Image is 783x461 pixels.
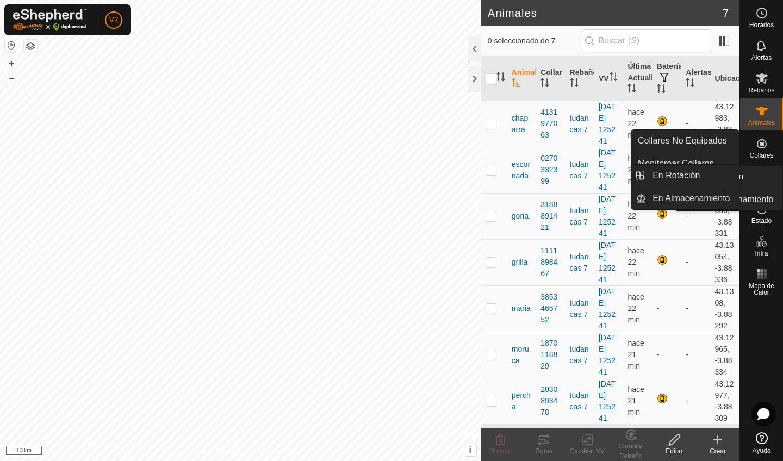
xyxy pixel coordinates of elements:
img: Logo Gallagher [13,9,87,31]
p-sorticon: Activar para ordenar [496,74,505,83]
li: En Rotación [631,165,739,186]
th: Rebaño [565,57,594,101]
span: 19 ago 2025, 22:07 [627,154,644,185]
li: En Almacenamiento [631,188,739,209]
span: Collares [749,152,773,159]
div: 2030893478 [540,384,561,418]
button: i [464,444,476,456]
span: percha [512,390,532,413]
td: - [681,239,710,285]
span: Monitorear Collares [638,157,714,170]
a: Monitorear Collares [631,153,739,175]
span: Ayuda [753,447,771,454]
a: [DATE] 125241 [599,195,616,238]
td: - [652,285,681,332]
p-sorticon: Activar para ordenar [540,80,549,89]
th: Animal [507,57,536,101]
a: Collares No Equipados [631,130,739,152]
a: [DATE] 125241 [599,241,616,284]
div: tudancas 7 [570,251,590,274]
td: - [652,332,681,378]
div: tudancas 7 [570,344,590,366]
span: En Almacenamiento [652,192,730,205]
span: 19 ago 2025, 22:07 [627,108,644,139]
div: 0270332399 [540,153,561,187]
h2: Animales [488,7,723,20]
span: Horarios [749,22,774,28]
div: 3188891421 [540,199,561,233]
button: Restablecer Mapa [5,39,18,52]
span: i [469,445,471,454]
span: 19 ago 2025, 22:07 [627,200,644,232]
span: 0 seleccionado de 7 [488,35,581,47]
div: tudancas 7 [570,113,590,135]
th: Ubicación [711,57,739,101]
a: [DATE] 125241 [599,148,616,191]
a: Política de Privacidad [184,447,247,457]
td: 43.12977, -3.88309 [711,378,739,424]
td: - [681,101,710,147]
span: 19 ago 2025, 22:07 [627,292,644,324]
td: - [681,193,710,239]
button: + [5,57,18,70]
a: En Almacenamiento [646,188,739,209]
td: - [681,378,710,424]
th: Collar [536,57,565,101]
td: 43.12983, -3.88329 [711,101,739,147]
input: Buscar (S) [581,29,712,52]
button: Capas del Mapa [24,40,37,53]
p-sorticon: Activar para ordenar [686,80,694,89]
th: Última Actualización [623,57,652,101]
div: 1111898467 [540,245,561,279]
td: - [681,332,710,378]
p-sorticon: Activar para ordenar [609,74,618,83]
span: Estado [751,217,772,224]
span: escornada [512,159,532,182]
div: 1870118829 [540,338,561,372]
span: Collares No Equipados [638,134,727,147]
span: Mapa de Calor [743,283,780,296]
div: Cambiar VV [565,446,609,456]
span: Alertas [751,54,772,61]
span: chaparra [512,113,532,135]
div: tudancas 7 [570,297,590,320]
p-sorticon: Activar para ordenar [512,80,520,89]
div: Editar [652,446,696,456]
span: 7 [723,5,729,21]
span: Rebaños [748,87,774,94]
div: 4131977063 [540,107,561,141]
a: [DATE] 125241 [599,287,616,330]
td: 43.1308, -3.88292 [711,285,739,332]
a: [DATE] 125241 [599,102,616,145]
span: En Rotación [652,169,700,182]
a: [DATE] 125241 [599,379,616,422]
a: [DATE] 125241 [599,333,616,376]
span: 19 ago 2025, 22:07 [627,385,644,416]
th: Alertas [681,57,710,101]
th: VV [594,57,623,101]
span: goria [512,210,529,222]
td: 43.12965, -3.88334 [711,332,739,378]
div: tudancas 7 [570,390,590,413]
div: tudancas 7 [570,159,590,182]
a: Ayuda [740,428,783,458]
span: 19 ago 2025, 22:07 [627,339,644,370]
td: 43.13066, -3.88331 [711,193,739,239]
span: V2 [109,14,118,26]
div: Rutas [522,446,565,456]
span: Animales [748,120,775,126]
span: 19 ago 2025, 22:07 [627,246,644,278]
a: En Rotación [646,165,739,186]
span: grilla [512,257,528,268]
td: - [681,285,710,332]
div: Crear [696,446,739,456]
p-sorticon: Activar para ordenar [657,86,666,95]
a: Contáctenos [260,447,296,457]
div: 3853465752 [540,291,561,326]
th: Batería [652,57,681,101]
span: En Almacenamiento [696,193,773,206]
div: tudancas 7 [570,205,590,228]
p-sorticon: Activar para ordenar [570,80,579,89]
